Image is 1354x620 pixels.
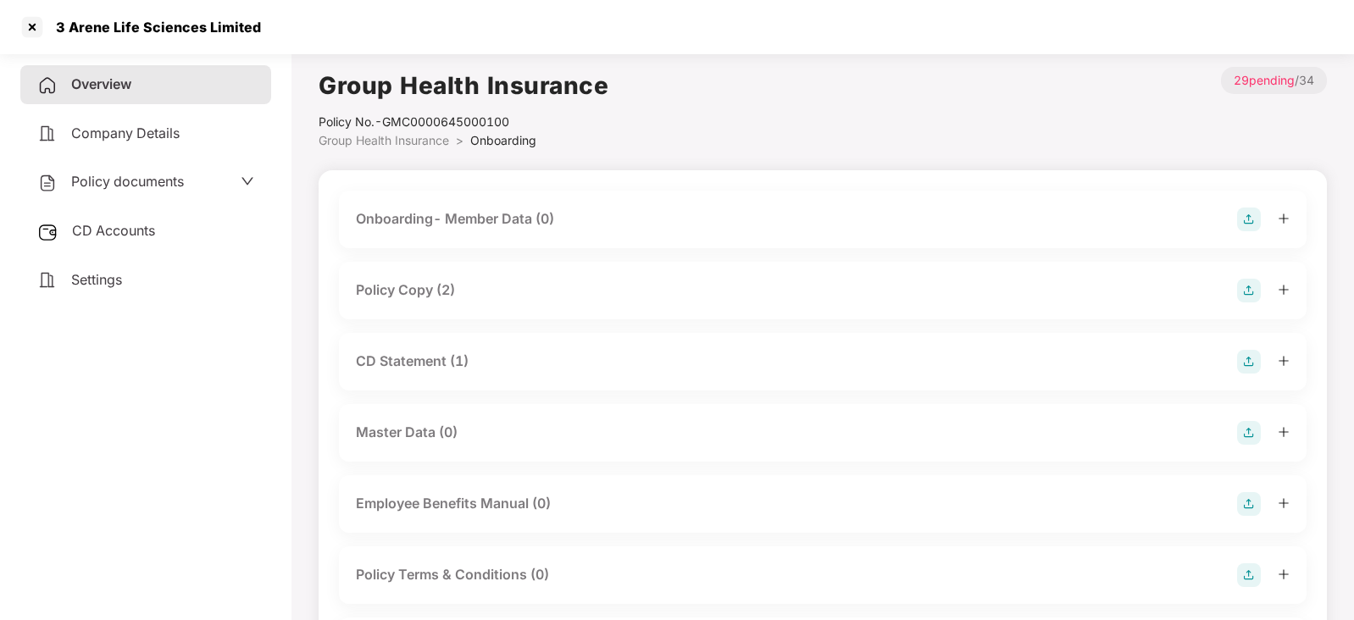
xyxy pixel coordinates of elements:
[1237,421,1261,445] img: svg+xml;base64,PHN2ZyB4bWxucz0iaHR0cDovL3d3dy53My5vcmcvMjAwMC9zdmciIHdpZHRoPSIyOCIgaGVpZ2h0PSIyOC...
[319,133,449,147] span: Group Health Insurance
[1221,67,1327,94] p: / 34
[356,208,554,230] div: Onboarding- Member Data (0)
[356,493,551,514] div: Employee Benefits Manual (0)
[71,125,180,141] span: Company Details
[470,133,536,147] span: Onboarding
[1237,350,1261,374] img: svg+xml;base64,PHN2ZyB4bWxucz0iaHR0cDovL3d3dy53My5vcmcvMjAwMC9zdmciIHdpZHRoPSIyOCIgaGVpZ2h0PSIyOC...
[71,75,131,92] span: Overview
[72,222,155,239] span: CD Accounts
[1278,426,1290,438] span: plus
[319,113,608,131] div: Policy No.- GMC0000645000100
[37,222,58,242] img: svg+xml;base64,PHN2ZyB3aWR0aD0iMjUiIGhlaWdodD0iMjQiIHZpZXdCb3g9IjAgMCAyNSAyNCIgZmlsbD0ibm9uZSIgeG...
[1278,355,1290,367] span: plus
[319,67,608,104] h1: Group Health Insurance
[71,173,184,190] span: Policy documents
[1237,563,1261,587] img: svg+xml;base64,PHN2ZyB4bWxucz0iaHR0cDovL3d3dy53My5vcmcvMjAwMC9zdmciIHdpZHRoPSIyOCIgaGVpZ2h0PSIyOC...
[37,270,58,291] img: svg+xml;base64,PHN2ZyB4bWxucz0iaHR0cDovL3d3dy53My5vcmcvMjAwMC9zdmciIHdpZHRoPSIyNCIgaGVpZ2h0PSIyNC...
[356,422,458,443] div: Master Data (0)
[37,173,58,193] img: svg+xml;base64,PHN2ZyB4bWxucz0iaHR0cDovL3d3dy53My5vcmcvMjAwMC9zdmciIHdpZHRoPSIyNCIgaGVpZ2h0PSIyNC...
[46,19,261,36] div: 3 Arene Life Sciences Limited
[356,351,469,372] div: CD Statement (1)
[356,280,455,301] div: Policy Copy (2)
[1278,568,1290,580] span: plus
[356,564,549,585] div: Policy Terms & Conditions (0)
[1237,492,1261,516] img: svg+xml;base64,PHN2ZyB4bWxucz0iaHR0cDovL3d3dy53My5vcmcvMjAwMC9zdmciIHdpZHRoPSIyOCIgaGVpZ2h0PSIyOC...
[1237,208,1261,231] img: svg+xml;base64,PHN2ZyB4bWxucz0iaHR0cDovL3d3dy53My5vcmcvMjAwMC9zdmciIHdpZHRoPSIyOCIgaGVpZ2h0PSIyOC...
[241,174,254,188] span: down
[1278,497,1290,509] span: plus
[1278,213,1290,224] span: plus
[37,75,58,96] img: svg+xml;base64,PHN2ZyB4bWxucz0iaHR0cDovL3d3dy53My5vcmcvMjAwMC9zdmciIHdpZHRoPSIyNCIgaGVpZ2h0PSIyNC...
[456,133,463,147] span: >
[1237,279,1261,302] img: svg+xml;base64,PHN2ZyB4bWxucz0iaHR0cDovL3d3dy53My5vcmcvMjAwMC9zdmciIHdpZHRoPSIyOCIgaGVpZ2h0PSIyOC...
[1278,284,1290,296] span: plus
[71,271,122,288] span: Settings
[37,124,58,144] img: svg+xml;base64,PHN2ZyB4bWxucz0iaHR0cDovL3d3dy53My5vcmcvMjAwMC9zdmciIHdpZHRoPSIyNCIgaGVpZ2h0PSIyNC...
[1234,73,1295,87] span: 29 pending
